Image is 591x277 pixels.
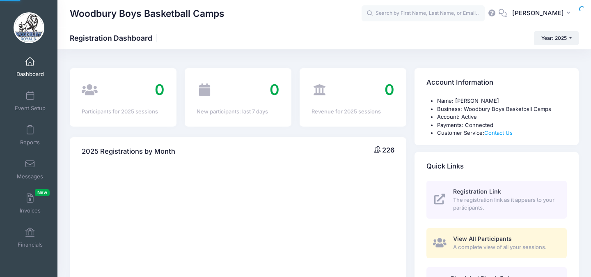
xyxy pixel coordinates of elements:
[453,243,557,252] span: A complete view of all your sessions.
[17,173,43,180] span: Messages
[270,81,279,99] span: 0
[484,129,513,136] a: Contact Us
[11,155,50,184] a: Messages
[20,207,41,214] span: Invoices
[426,181,567,219] a: Registration Link The registration link as it appears to your participants.
[541,35,567,41] span: Year: 2025
[437,129,567,137] li: Customer Service:
[312,108,394,116] div: Revenue for 2025 sessions
[70,34,159,42] h1: Registration Dashboard
[362,5,485,22] input: Search by First Name, Last Name, or Email...
[437,113,567,121] li: Account: Active
[82,108,165,116] div: Participants for 2025 sessions
[18,241,43,248] span: Financials
[453,188,501,195] span: Registration Link
[426,155,464,178] h4: Quick Links
[426,71,493,95] h4: Account Information
[437,121,567,129] li: Payments: Connected
[11,189,50,218] a: InvoicesNew
[82,140,175,163] h4: 2025 Registrations by Month
[16,71,44,78] span: Dashboard
[14,12,44,43] img: Woodbury Boys Basketball Camps
[453,235,512,242] span: View All Participants
[35,189,50,196] span: New
[11,53,50,81] a: Dashboard
[437,97,567,105] li: Name: [PERSON_NAME]
[512,9,564,18] span: [PERSON_NAME]
[426,228,567,258] a: View All Participants A complete view of all your sessions.
[453,196,557,212] span: The registration link as it appears to your participants.
[11,87,50,115] a: Event Setup
[15,105,46,112] span: Event Setup
[197,108,279,116] div: New participants: last 7 days
[70,4,224,23] h1: Woodbury Boys Basketball Camps
[534,31,579,45] button: Year: 2025
[382,146,394,154] span: 226
[11,223,50,252] a: Financials
[155,81,165,99] span: 0
[437,105,567,113] li: Business: Woodbury Boys Basketball Camps
[11,121,50,150] a: Reports
[507,4,579,23] button: [PERSON_NAME]
[385,81,394,99] span: 0
[20,139,40,146] span: Reports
